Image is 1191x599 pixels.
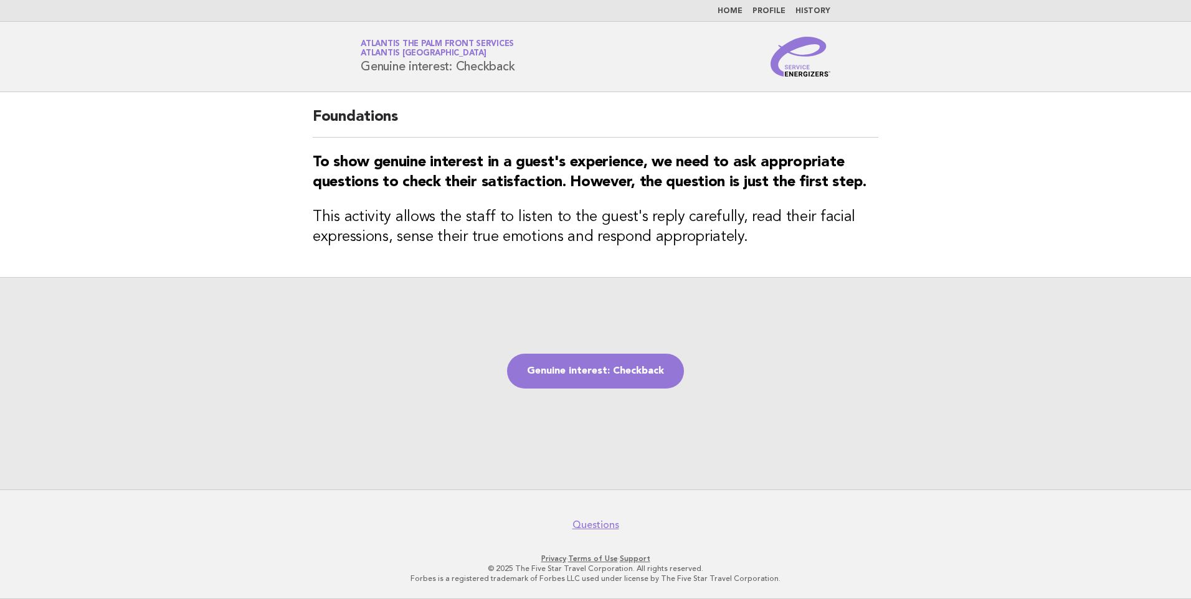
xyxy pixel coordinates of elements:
[752,7,785,15] a: Profile
[214,554,977,564] p: · ·
[361,40,514,57] a: Atlantis The Palm Front ServicesAtlantis [GEOGRAPHIC_DATA]
[541,554,566,563] a: Privacy
[313,155,866,190] strong: To show genuine interest in a guest's experience, we need to ask appropriate questions to check t...
[361,40,515,73] h1: Genuine interest: Checkback
[507,354,684,389] a: Genuine interest: Checkback
[620,554,650,563] a: Support
[771,37,830,77] img: Service Energizers
[795,7,830,15] a: History
[568,554,618,563] a: Terms of Use
[313,207,878,247] h3: This activity allows the staff to listen to the guest's reply carefully, read their facial expres...
[361,50,486,58] span: Atlantis [GEOGRAPHIC_DATA]
[718,7,743,15] a: Home
[313,107,878,138] h2: Foundations
[214,564,977,573] p: © 2025 The Five Star Travel Corporation. All rights reserved.
[572,519,619,531] a: Questions
[214,573,977,583] p: Forbes is a registered trademark of Forbes LLC used under license by The Five Star Travel Corpora...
